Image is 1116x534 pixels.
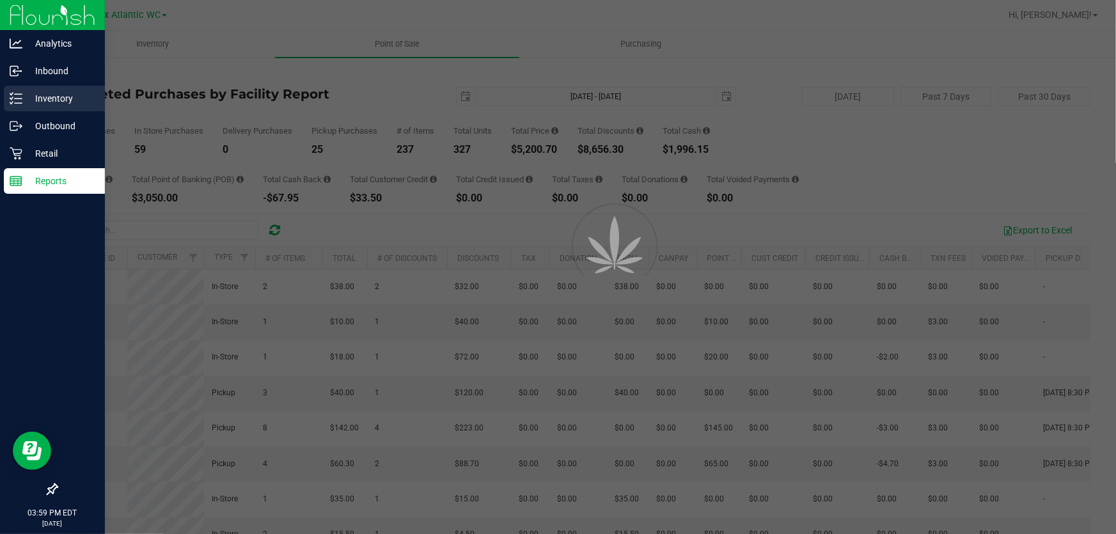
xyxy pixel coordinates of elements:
[10,147,22,160] inline-svg: Retail
[10,175,22,187] inline-svg: Reports
[10,37,22,50] inline-svg: Analytics
[10,65,22,77] inline-svg: Inbound
[6,507,99,519] p: 03:59 PM EDT
[6,519,99,528] p: [DATE]
[22,91,99,106] p: Inventory
[10,120,22,132] inline-svg: Outbound
[22,173,99,189] p: Reports
[22,63,99,79] p: Inbound
[13,432,51,470] iframe: Resource center
[22,36,99,51] p: Analytics
[22,146,99,161] p: Retail
[10,92,22,105] inline-svg: Inventory
[22,118,99,134] p: Outbound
